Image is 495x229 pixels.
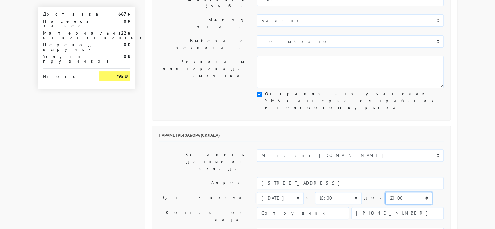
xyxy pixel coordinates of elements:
div: Наценка за вес [38,19,95,28]
label: Метод оплаты: [154,14,252,33]
strong: 0 [123,53,126,59]
label: Дата и время: [154,192,252,204]
div: Услуги грузчиков [38,54,95,63]
div: Доставка [38,12,95,16]
strong: 667 [118,11,126,17]
input: Телефон [351,207,444,219]
strong: 0 [123,18,126,24]
strong: 795 [116,73,123,79]
label: Вставить данные из склада: [154,149,252,174]
div: Материальная ответственность [38,31,95,40]
label: c: [306,192,312,203]
h6: Параметры забора (склада) [159,133,444,141]
div: Итого [43,71,90,79]
label: Контактное лицо: [154,207,252,225]
label: Отправлять получателям SMS с интервалом прибытия и телефоном курьера [265,91,444,111]
label: до: [364,192,383,203]
div: Перевод выручки [38,42,95,51]
label: Адрес: [154,177,252,189]
label: Выберите реквизиты: [154,35,252,53]
label: Реквизиты для перевода выручки: [154,56,252,88]
strong: 22 [121,30,126,36]
input: Имя [257,207,349,219]
strong: 0 [123,42,126,48]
